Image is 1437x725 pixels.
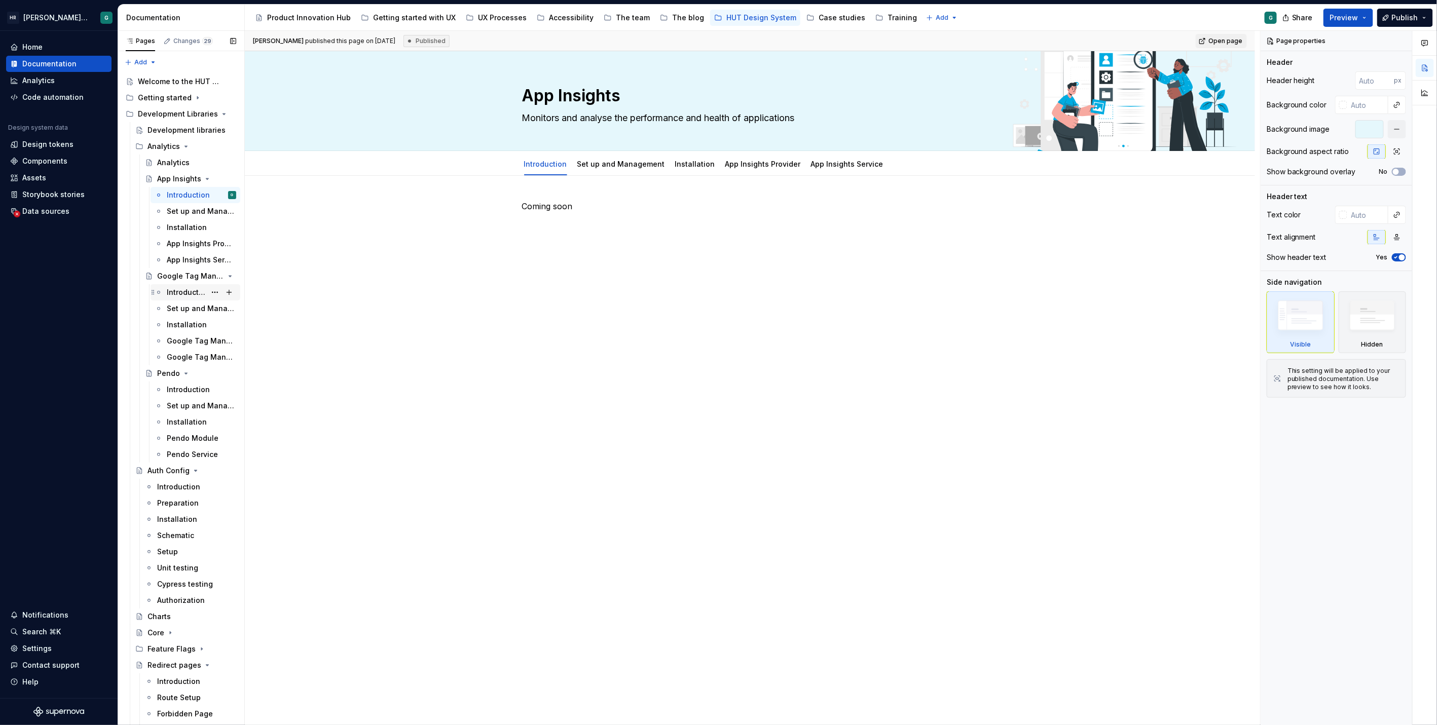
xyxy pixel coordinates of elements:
[141,560,240,576] a: Unit testing
[151,187,240,203] a: IntroductionG
[231,190,234,200] div: G
[157,498,199,508] div: Preparation
[1347,96,1388,114] input: Auto
[2,7,116,28] button: HR[PERSON_NAME] UI Toolkit (HUT)G
[811,160,883,168] a: App Insights Service
[141,690,240,706] a: Route Setup
[167,222,207,233] div: Installation
[151,446,240,463] a: Pendo Service
[22,173,46,183] div: Assets
[151,300,240,317] a: Set up and Management
[126,37,155,45] div: Pages
[1267,252,1327,262] div: Show header text
[157,579,213,589] div: Cypress testing
[167,206,234,216] div: Set up and Management
[126,13,240,23] div: Documentation
[671,153,719,174] div: Installation
[253,37,395,45] span: published this page on [DATE]
[141,706,240,722] a: Forbidden Page
[1267,75,1315,86] div: Header height
[1267,291,1335,353] div: Visible
[1376,253,1388,261] label: Yes
[122,90,240,106] div: Getting started
[373,13,456,23] div: Getting started with UX
[6,203,112,219] a: Data sources
[549,13,594,23] div: Accessibility
[151,349,240,365] a: Google Tag Manager Service
[6,72,112,89] a: Analytics
[148,660,201,670] div: Redirect pages
[22,660,80,670] div: Contact support
[151,430,240,446] a: Pendo Module
[1361,340,1383,349] div: Hidden
[131,657,240,673] a: Redirect pages
[6,640,112,657] a: Settings
[157,595,205,605] div: Authorization
[151,236,240,252] a: App Insights Provider
[6,89,112,105] a: Code automation
[267,13,351,23] div: Product Innovation Hub
[1347,206,1388,224] input: Auto
[725,160,801,168] a: App Insights Provider
[173,37,213,45] div: Changes
[403,35,450,47] div: Published
[1287,367,1399,391] div: This setting will be applied to your published documentation. Use preview to see how it looks.
[1267,100,1327,110] div: Background color
[1394,77,1402,85] p: px
[131,608,240,625] a: Charts
[134,58,147,66] span: Add
[167,352,234,362] div: Google Tag Manager Service
[151,381,240,398] a: Introduction
[22,189,85,200] div: Storybook stories
[131,463,240,479] a: Auth Config
[157,482,200,492] div: Introduction
[157,547,178,557] div: Setup
[253,37,304,45] span: [PERSON_NAME]
[141,155,240,171] a: Analytics
[520,110,976,126] textarea: Monitors and analyse the performance and health of applications
[871,10,921,26] a: Training
[148,644,196,654] div: Feature Flags
[6,56,112,72] a: Documentation
[151,284,240,300] a: Introduction
[141,576,240,592] a: Cypress testing
[888,13,917,23] div: Training
[157,514,197,524] div: Installation
[167,239,234,249] div: App Insights Provider
[6,153,112,169] a: Components
[807,153,888,174] div: App Insights Service
[157,174,201,184] div: App Insights
[104,14,108,22] div: G
[520,153,571,174] div: Introduction
[1277,9,1319,27] button: Share
[1267,232,1316,242] div: Text alignment
[167,385,210,395] div: Introduction
[202,37,213,45] span: 29
[167,401,234,411] div: Set up and Management
[141,495,240,511] a: Preparation
[141,544,240,560] a: Setup
[22,139,73,149] div: Design tokens
[6,136,112,152] a: Design tokens
[148,628,164,638] div: Core
[148,466,190,476] div: Auth Config
[1196,34,1247,48] a: Open page
[672,13,704,23] div: The blog
[131,625,240,641] a: Core
[141,673,240,690] a: Introduction
[122,55,160,69] button: Add
[524,160,567,168] a: Introduction
[141,592,240,608] a: Authorization
[157,676,200,686] div: Introduction
[167,336,234,346] div: Google Tag Manager Module
[6,657,112,673] button: Contact support
[573,153,669,174] div: Set up and Management
[726,13,796,23] div: HUT Design System
[656,10,708,26] a: The blog
[157,158,190,168] div: Analytics
[131,138,240,155] div: Analytics
[22,627,61,637] div: Search ⌘K
[22,677,39,687] div: Help
[167,303,234,314] div: Set up and Management
[6,624,112,640] button: Search ⌘K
